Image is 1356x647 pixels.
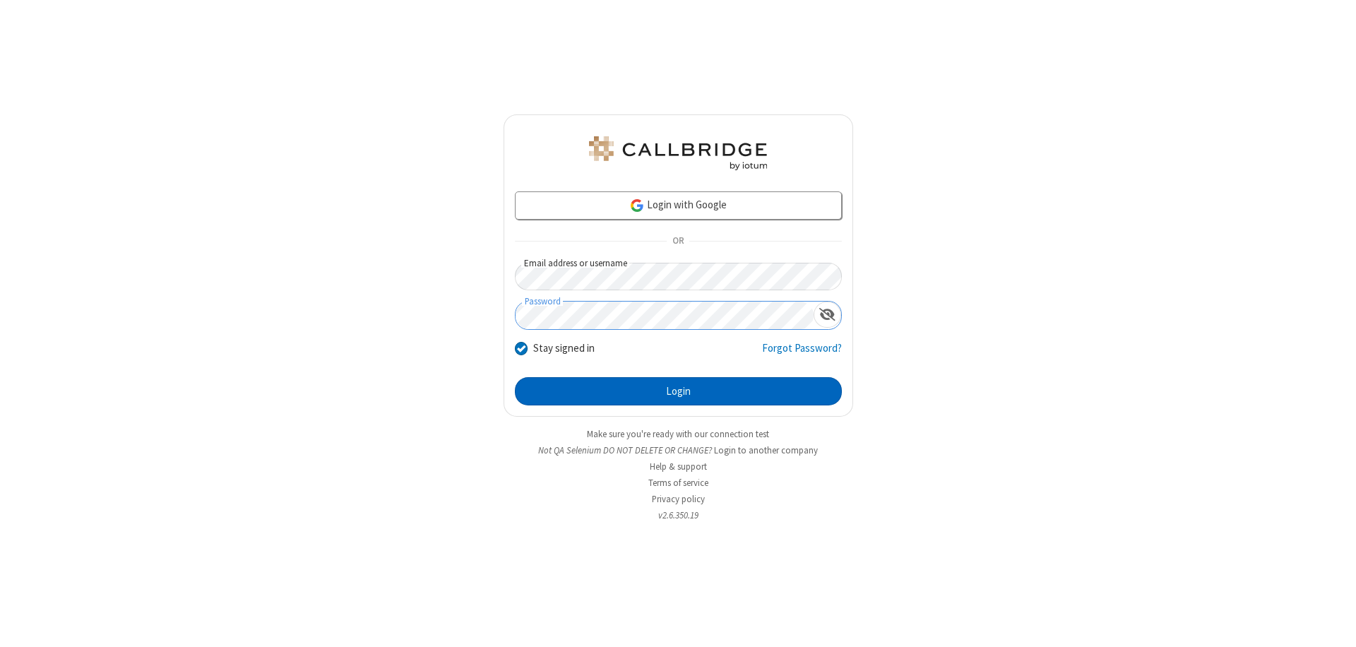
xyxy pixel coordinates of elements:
a: Forgot Password? [762,340,842,367]
a: Help & support [650,461,707,473]
button: Login [515,377,842,405]
span: OR [667,232,689,251]
a: Login with Google [515,191,842,220]
img: QA Selenium DO NOT DELETE OR CHANGE [586,136,770,170]
a: Make sure you're ready with our connection test [587,428,769,440]
label: Stay signed in [533,340,595,357]
a: Privacy policy [652,493,705,505]
li: Not QA Selenium DO NOT DELETE OR CHANGE? [504,444,853,457]
input: Password [516,302,814,329]
button: Login to another company [714,444,818,457]
iframe: Chat [1321,610,1345,637]
a: Terms of service [648,477,708,489]
li: v2.6.350.19 [504,509,853,522]
div: Show password [814,302,841,328]
img: google-icon.png [629,198,645,213]
input: Email address or username [515,263,842,290]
